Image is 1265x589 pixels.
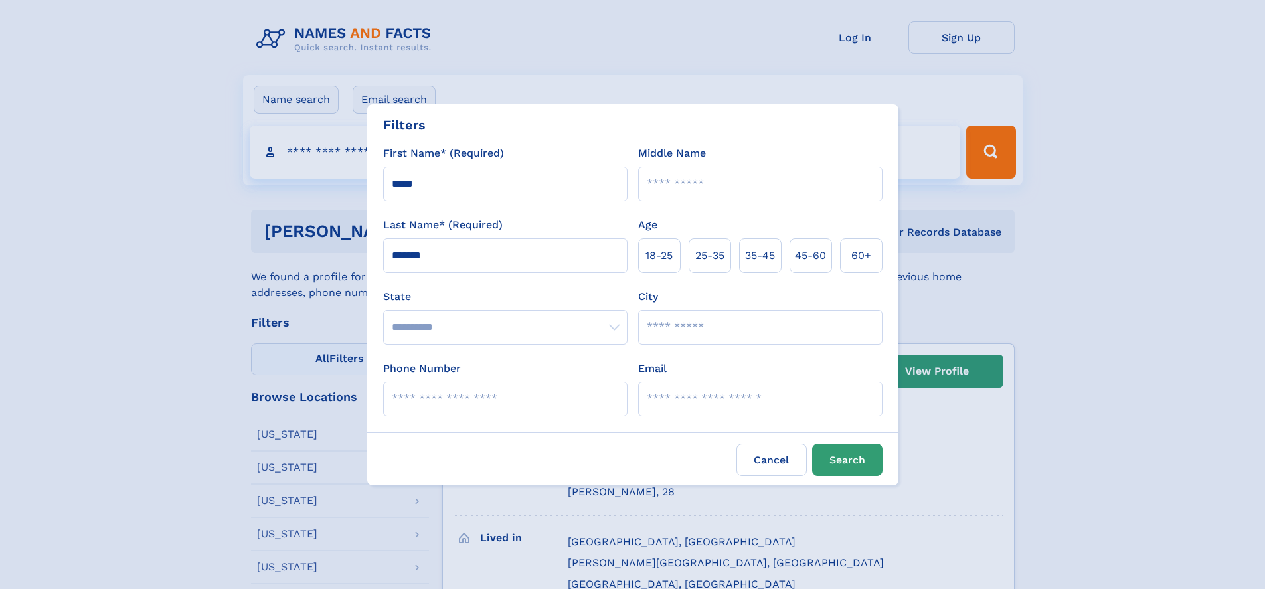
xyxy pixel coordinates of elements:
div: Filters [383,115,426,135]
span: 18‑25 [645,248,673,264]
label: Last Name* (Required) [383,217,503,233]
label: State [383,289,628,305]
span: 25‑35 [695,248,724,264]
label: City [638,289,658,305]
label: Age [638,217,657,233]
span: 45‑60 [795,248,826,264]
label: Phone Number [383,361,461,377]
label: First Name* (Required) [383,145,504,161]
span: 35‑45 [745,248,775,264]
span: 60+ [851,248,871,264]
label: Cancel [736,444,807,476]
label: Email [638,361,667,377]
label: Middle Name [638,145,706,161]
button: Search [812,444,883,476]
